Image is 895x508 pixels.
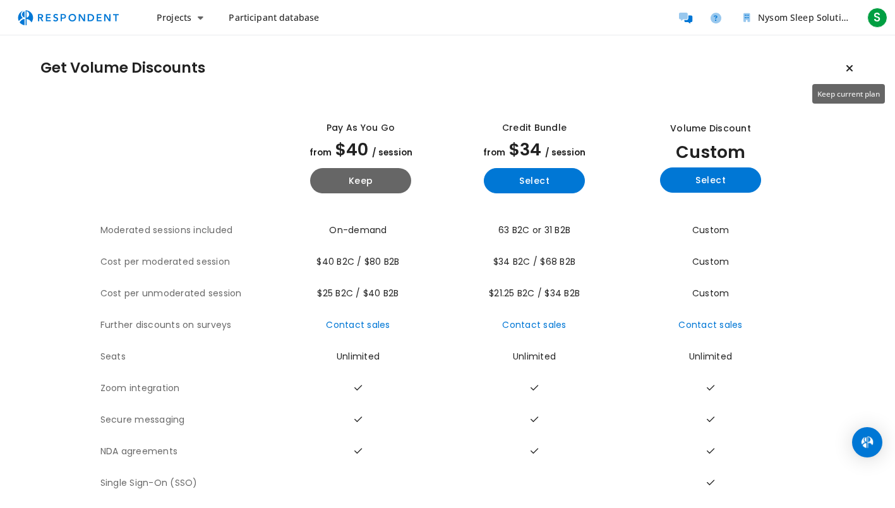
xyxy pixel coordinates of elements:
[100,215,274,246] th: Moderated sessions included
[489,287,580,299] span: $21.25 B2C / $34 B2B
[100,404,274,436] th: Secure messaging
[733,6,860,29] button: Nysom Sleep Solutions Pvt. Ltd Team
[689,350,732,363] span: Unlimited
[317,287,399,299] span: $25 B2C / $40 B2B
[484,168,585,193] button: Select yearly basic plan
[817,88,880,99] span: Keep current plan
[692,255,730,268] span: Custom
[670,122,751,135] div: Volume Discount
[10,6,126,30] img: respondent-logo.png
[483,147,505,159] span: from
[100,278,274,310] th: Cost per unmoderated session
[498,224,570,236] span: 63 B2C or 31 B2B
[335,138,368,161] span: $40
[100,436,274,468] th: NDA agreements
[229,11,319,23] span: Participant database
[703,5,728,30] a: Help and support
[219,6,329,29] a: Participant database
[502,121,567,135] div: Credit Bundle
[676,140,745,164] span: Custom
[502,318,566,331] a: Contact sales
[327,121,395,135] div: Pay as you go
[157,11,191,23] span: Projects
[509,138,541,161] span: $34
[678,318,742,331] a: Contact sales
[660,167,761,193] button: Select yearly custom_static plan
[100,310,274,341] th: Further discounts on surveys
[100,373,274,404] th: Zoom integration
[852,427,882,457] div: Open Intercom Messenger
[40,59,205,77] h1: Get Volume Discounts
[310,168,411,193] button: Keep current yearly payg plan
[545,147,586,159] span: / session
[673,5,698,30] a: Message participants
[309,147,332,159] span: from
[372,147,412,159] span: / session
[692,224,730,236] span: Custom
[100,246,274,278] th: Cost per moderated session
[100,341,274,373] th: Seats
[147,6,213,29] button: Projects
[865,6,890,29] button: S
[837,56,862,81] button: Keep current plan
[329,224,387,236] span: On-demand
[337,350,380,363] span: Unlimited
[493,255,575,268] span: $34 B2C / $68 B2B
[326,318,390,331] a: Contact sales
[100,468,274,499] th: Single Sign-On (SSO)
[513,350,556,363] span: Unlimited
[867,8,887,28] span: S
[316,255,399,268] span: $40 B2C / $80 B2B
[692,287,730,299] span: Custom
